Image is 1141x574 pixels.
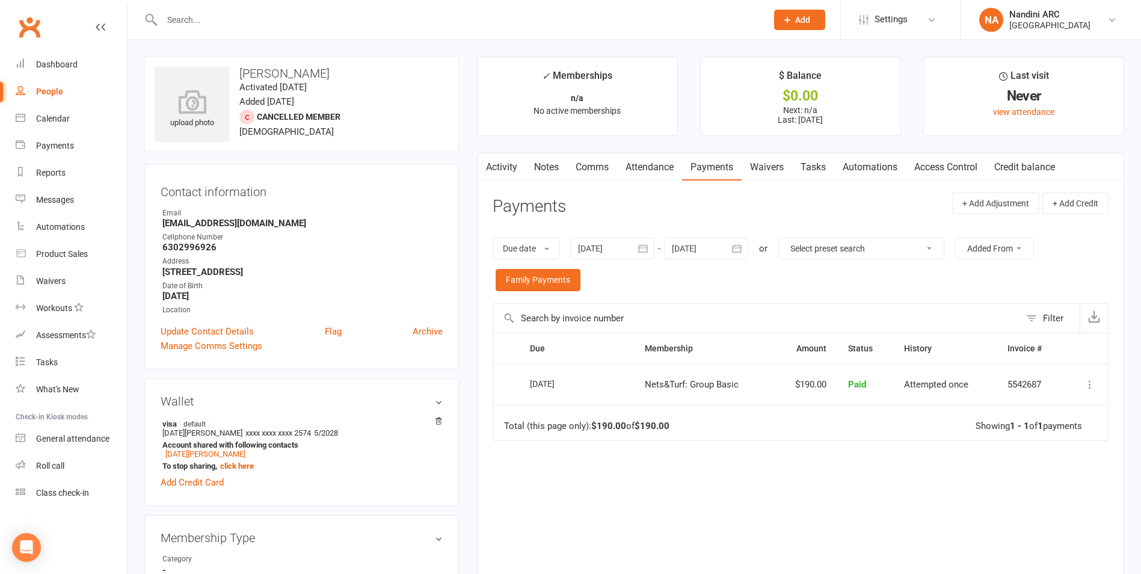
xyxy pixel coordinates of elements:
[16,322,127,349] a: Assessments
[534,106,621,116] span: No active memberships
[162,461,437,471] strong: To stop sharing,
[314,428,338,437] span: 5/2028
[162,267,443,277] strong: [STREET_ADDRESS]
[16,105,127,132] a: Calendar
[36,330,96,340] div: Assessments
[542,70,550,82] i: ✓
[16,51,127,78] a: Dashboard
[712,105,890,125] p: Next: n/a Last: [DATE]
[773,333,837,364] th: Amount
[504,421,669,431] div: Total (this page only): of
[478,153,526,181] a: Activity
[875,6,908,33] span: Settings
[36,222,85,232] div: Automations
[16,452,127,480] a: Roll call
[906,153,986,181] a: Access Control
[413,324,443,339] a: Archive
[158,11,758,28] input: Search...
[999,68,1049,90] div: Last visit
[325,324,342,339] a: Flag
[36,488,89,498] div: Class check-in
[779,68,822,90] div: $ Balance
[16,295,127,322] a: Workouts
[986,153,1063,181] a: Credit balance
[162,304,443,316] div: Location
[36,60,78,69] div: Dashboard
[567,153,617,181] a: Comms
[12,533,41,562] div: Open Intercom Messenger
[161,181,443,199] h3: Contact information
[239,82,307,93] time: Activated [DATE]
[239,126,334,137] span: [DEMOGRAPHIC_DATA]
[16,78,127,105] a: People
[591,421,626,431] strong: $190.00
[645,379,739,390] span: Nets&Turf: Group Basic
[1038,421,1043,431] strong: 1
[773,364,837,405] td: $190.00
[36,303,72,313] div: Workouts
[36,249,88,259] div: Product Sales
[161,531,443,545] h3: Membership Type
[14,12,45,42] a: Clubworx
[16,187,127,214] a: Messages
[634,333,773,364] th: Membership
[161,417,443,472] li: [DATE][PERSON_NAME]
[712,90,890,102] div: $0.00
[530,374,585,393] div: [DATE]
[165,449,245,458] a: [DATE][PERSON_NAME]
[162,291,443,301] strong: [DATE]
[162,232,443,243] div: Cellphone Number
[180,419,209,428] span: default
[742,153,792,181] a: Waivers
[36,276,66,286] div: Waivers
[1009,9,1090,20] div: Nandini ARC
[1010,421,1029,431] strong: 1 - 1
[155,67,449,80] h3: [PERSON_NAME]
[162,280,443,292] div: Date of Birth
[161,475,224,490] a: Add Credit Card
[36,195,74,205] div: Messages
[162,208,443,219] div: Email
[16,349,127,376] a: Tasks
[542,68,612,90] div: Memberships
[893,333,997,364] th: History
[36,434,109,443] div: General attendance
[976,421,1082,431] div: Showing of payments
[162,419,437,428] strong: visa
[36,168,66,177] div: Reports
[759,241,767,256] div: or
[519,333,634,364] th: Due
[848,379,866,390] span: Paid
[935,90,1113,102] div: Never
[1009,20,1090,31] div: [GEOGRAPHIC_DATA]
[979,8,1003,32] div: NA
[36,141,74,150] div: Payments
[36,357,58,367] div: Tasks
[837,333,893,364] th: Status
[16,376,127,403] a: What's New
[245,428,311,437] span: xxxx xxxx xxxx 2574
[774,10,825,30] button: Add
[795,15,810,25] span: Add
[792,153,834,181] a: Tasks
[162,218,443,229] strong: [EMAIL_ADDRESS][DOMAIN_NAME]
[1042,193,1109,214] button: + Add Credit
[162,554,262,565] div: Category
[16,159,127,187] a: Reports
[16,241,127,268] a: Product Sales
[571,93,583,103] strong: n/a
[493,197,566,216] h3: Payments
[220,461,254,471] a: click here
[993,107,1054,117] a: view attendance
[16,425,127,452] a: General attendance kiosk mode
[162,440,437,449] strong: Account shared with following contacts
[16,268,127,295] a: Waivers
[997,333,1064,364] th: Invoice #
[36,384,79,394] div: What's New
[526,153,567,181] a: Notes
[162,242,443,253] strong: 6302996926
[635,421,669,431] strong: $190.00
[36,114,70,123] div: Calendar
[16,480,127,507] a: Class kiosk mode
[155,90,230,129] div: upload photo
